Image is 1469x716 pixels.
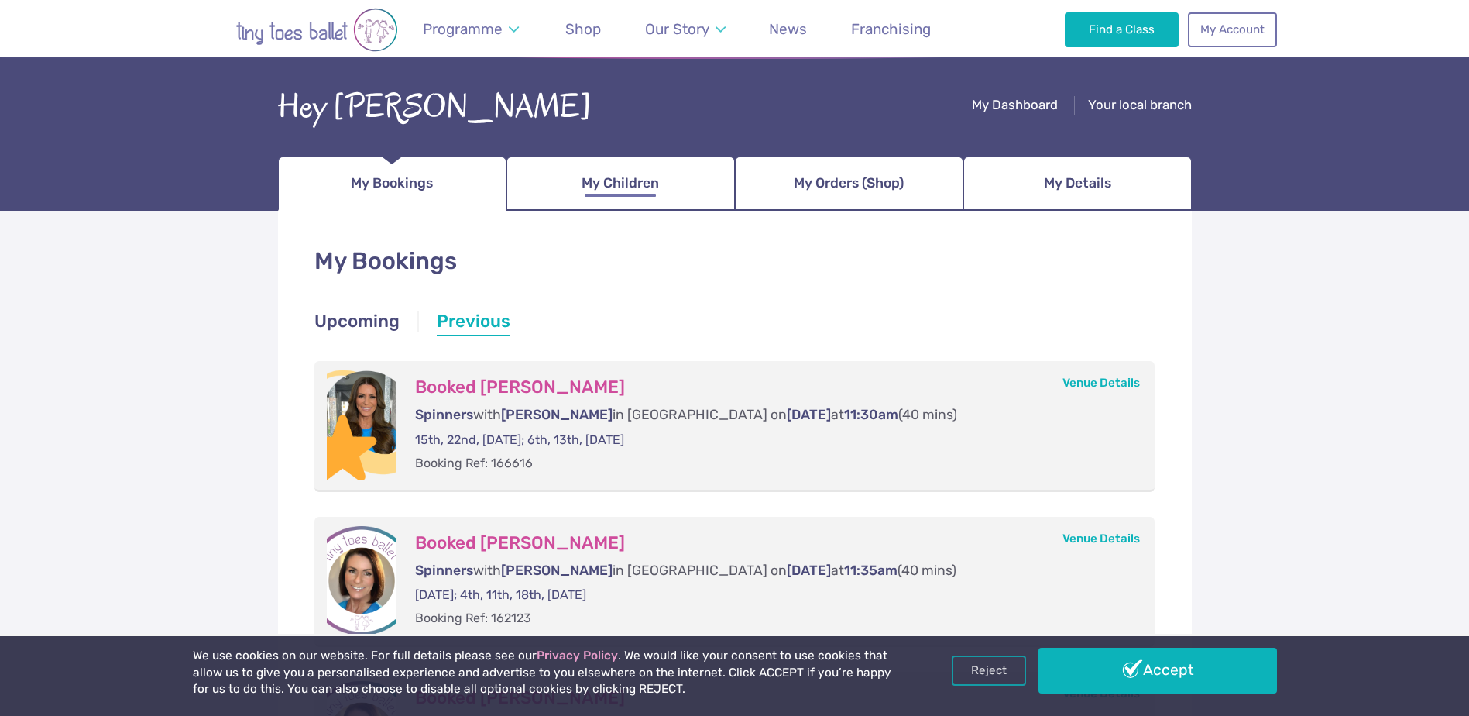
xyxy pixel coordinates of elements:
[506,157,735,211] a: My Children
[972,97,1058,116] a: My Dashboard
[963,157,1192,211] a: My Details
[582,170,659,197] span: My Children
[1088,97,1192,116] a: Your local branch
[762,11,815,47] a: News
[565,20,601,38] span: Shop
[415,432,1124,449] p: 15th, 22nd, [DATE]; 6th, 13th, [DATE]
[193,8,441,52] img: tiny toes ballet
[1188,12,1276,46] a: My Account
[416,11,527,47] a: Programme
[735,157,963,211] a: My Orders (Shop)
[1044,170,1111,197] span: My Details
[415,587,1124,604] p: [DATE]; 4th, 11th, 18th, [DATE]
[1062,376,1140,390] a: Venue Details
[844,407,898,422] span: 11:30am
[278,157,506,211] a: My Bookings
[415,532,1124,554] h3: Booked [PERSON_NAME]
[794,170,904,197] span: My Orders (Shop)
[314,245,1155,278] h1: My Bookings
[851,20,931,38] span: Franchising
[787,407,831,422] span: [DATE]
[415,561,1124,580] p: with in [GEOGRAPHIC_DATA] on at (40 mins)
[645,20,709,38] span: Our Story
[193,648,898,698] p: We use cookies on our website. For full details please see our . We would like your consent to us...
[1065,12,1179,46] a: Find a Class
[415,407,473,422] span: Spinners
[1088,97,1192,112] span: Your local branch
[769,20,807,38] span: News
[558,11,609,47] a: Shop
[537,649,618,663] a: Privacy Policy
[415,405,1124,425] p: with in [GEOGRAPHIC_DATA] on at (40 mins)
[972,97,1058,112] span: My Dashboard
[844,11,939,47] a: Franchising
[501,407,613,422] span: [PERSON_NAME]
[1062,532,1140,546] a: Venue Details
[787,563,831,578] span: [DATE]
[278,83,592,131] div: Hey [PERSON_NAME]
[415,563,473,578] span: Spinners
[844,563,898,578] span: 11:35am
[1038,648,1277,693] a: Accept
[952,656,1026,685] a: Reject
[415,610,1124,627] p: Booking Ref: 162123
[637,11,733,47] a: Our Story
[415,377,1124,398] h3: Booked [PERSON_NAME]
[415,455,1124,472] p: Booking Ref: 166616
[314,309,400,337] a: Upcoming
[351,170,433,197] span: My Bookings
[423,20,503,38] span: Programme
[501,563,613,578] span: [PERSON_NAME]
